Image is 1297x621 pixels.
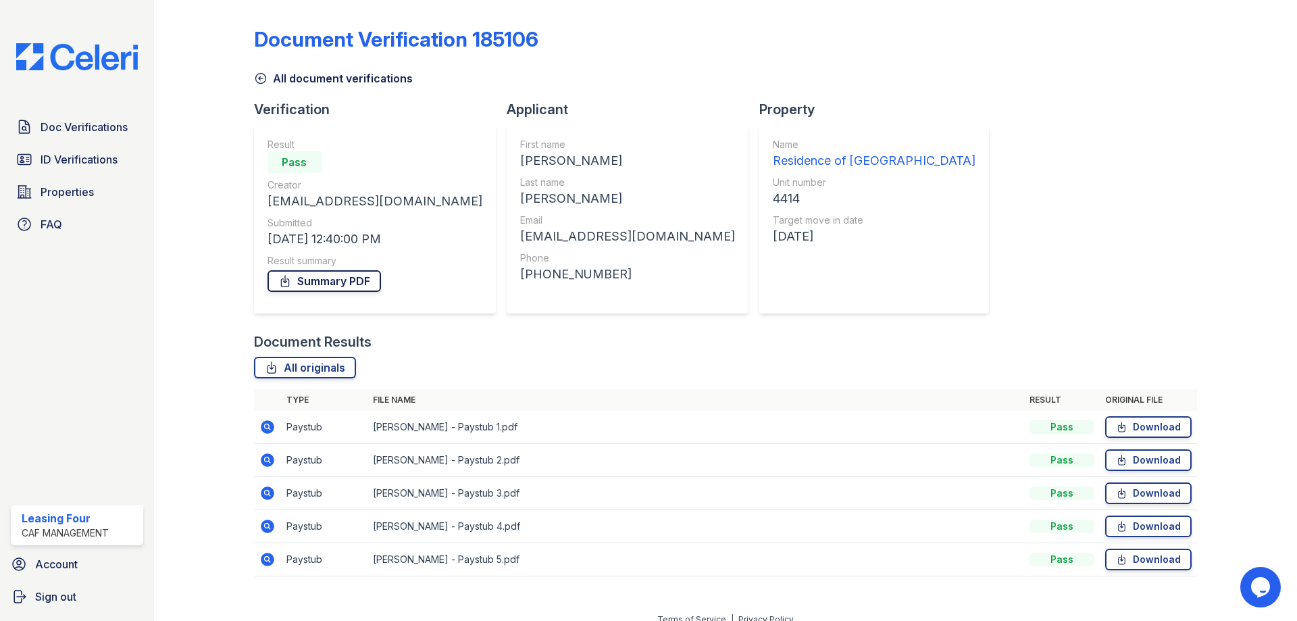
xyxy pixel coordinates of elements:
[281,444,367,477] td: Paystub
[367,411,1024,444] td: [PERSON_NAME] - Paystub 1.pdf
[22,510,109,526] div: Leasing Four
[1105,482,1192,504] a: Download
[268,230,482,249] div: [DATE] 12:40:00 PM
[1029,520,1094,533] div: Pass
[367,510,1024,543] td: [PERSON_NAME] - Paystub 4.pdf
[11,211,143,238] a: FAQ
[1105,516,1192,537] a: Download
[268,151,322,173] div: Pass
[11,146,143,173] a: ID Verifications
[281,543,367,576] td: Paystub
[1029,453,1094,467] div: Pass
[367,543,1024,576] td: [PERSON_NAME] - Paystub 5.pdf
[268,138,482,151] div: Result
[1105,449,1192,471] a: Download
[1029,553,1094,566] div: Pass
[5,551,149,578] a: Account
[520,189,735,208] div: [PERSON_NAME]
[35,589,76,605] span: Sign out
[520,151,735,170] div: [PERSON_NAME]
[268,216,482,230] div: Submitted
[367,444,1024,477] td: [PERSON_NAME] - Paystub 2.pdf
[1240,567,1283,607] iframe: chat widget
[520,227,735,246] div: [EMAIL_ADDRESS][DOMAIN_NAME]
[520,214,735,227] div: Email
[281,477,367,510] td: Paystub
[5,43,149,70] img: CE_Logo_Blue-a8612792a0a2168367f1c8372b55b34899dd931a85d93a1a3d3e32e68fde9ad4.png
[520,251,735,265] div: Phone
[268,270,381,292] a: Summary PDF
[5,583,149,610] a: Sign out
[41,119,128,135] span: Doc Verifications
[1024,389,1100,411] th: Result
[520,138,735,151] div: First name
[268,254,482,268] div: Result summary
[254,27,538,51] div: Document Verification 185106
[507,100,759,119] div: Applicant
[1029,420,1094,434] div: Pass
[773,189,975,208] div: 4414
[1105,416,1192,438] a: Download
[367,477,1024,510] td: [PERSON_NAME] - Paystub 3.pdf
[759,100,1000,119] div: Property
[268,192,482,211] div: [EMAIL_ADDRESS][DOMAIN_NAME]
[11,178,143,205] a: Properties
[367,389,1024,411] th: File name
[268,178,482,192] div: Creator
[41,151,118,168] span: ID Verifications
[22,526,109,540] div: CAF Management
[35,556,78,572] span: Account
[1100,389,1197,411] th: Original file
[281,411,367,444] td: Paystub
[520,265,735,284] div: [PHONE_NUMBER]
[773,138,975,170] a: Name Residence of [GEOGRAPHIC_DATA]
[254,357,356,378] a: All originals
[254,332,372,351] div: Document Results
[1105,549,1192,570] a: Download
[773,227,975,246] div: [DATE]
[773,176,975,189] div: Unit number
[254,70,413,86] a: All document verifications
[773,214,975,227] div: Target move in date
[520,176,735,189] div: Last name
[281,510,367,543] td: Paystub
[773,151,975,170] div: Residence of [GEOGRAPHIC_DATA]
[41,216,62,232] span: FAQ
[41,184,94,200] span: Properties
[11,114,143,141] a: Doc Verifications
[1029,487,1094,500] div: Pass
[773,138,975,151] div: Name
[281,389,367,411] th: Type
[254,100,507,119] div: Verification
